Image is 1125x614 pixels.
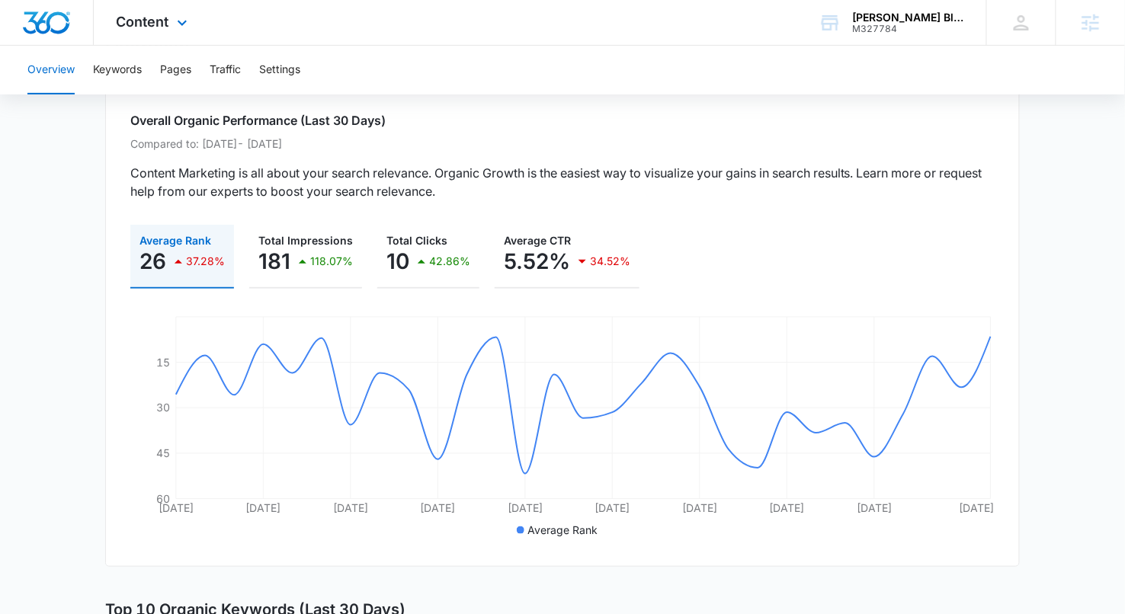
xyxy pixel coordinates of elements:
button: Pages [160,46,191,94]
p: 181 [258,249,290,273]
p: 118.07% [310,256,353,267]
img: website_grey.svg [24,40,37,52]
div: Domain Overview [58,90,136,100]
button: Settings [259,46,300,94]
p: Content Marketing is all about your search relevance. Organic Growth is the easiest way to visual... [130,164,995,200]
tspan: [DATE] [333,502,368,515]
div: Domain: [DOMAIN_NAME] [40,40,168,52]
img: tab_keywords_by_traffic_grey.svg [152,88,164,101]
button: Keywords [93,46,142,94]
span: Total Clicks [386,234,447,247]
span: Content [117,14,169,30]
tspan: [DATE] [595,502,630,515]
div: account name [853,11,964,24]
div: Keywords by Traffic [168,90,257,100]
tspan: 30 [156,401,170,414]
span: Average Rank [527,523,598,536]
tspan: [DATE] [959,502,994,515]
button: Overview [27,46,75,94]
img: logo_orange.svg [24,24,37,37]
tspan: [DATE] [682,502,717,515]
tspan: [DATE] [857,502,892,515]
div: v 4.0.25 [43,24,75,37]
p: 5.52% [504,249,570,273]
tspan: [DATE] [508,502,543,515]
tspan: 15 [156,356,170,369]
tspan: [DATE] [245,502,280,515]
tspan: [DATE] [770,502,805,515]
span: Average Rank [139,234,211,247]
img: tab_domain_overview_orange.svg [41,88,53,101]
h2: Overall Organic Performance (Last 30 Days) [130,111,995,130]
tspan: [DATE] [421,502,456,515]
tspan: 45 [156,446,170,459]
tspan: [DATE] [159,502,194,515]
div: account id [853,24,964,34]
p: Compared to: [DATE] - [DATE] [130,136,995,152]
p: 10 [386,249,409,273]
p: 34.52% [590,256,630,267]
tspan: 60 [156,492,170,505]
p: 42.86% [429,256,470,267]
button: Traffic [210,46,241,94]
p: 26 [139,249,166,273]
span: Total Impressions [258,234,353,247]
p: 37.28% [186,256,225,267]
span: Average CTR [504,234,571,247]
